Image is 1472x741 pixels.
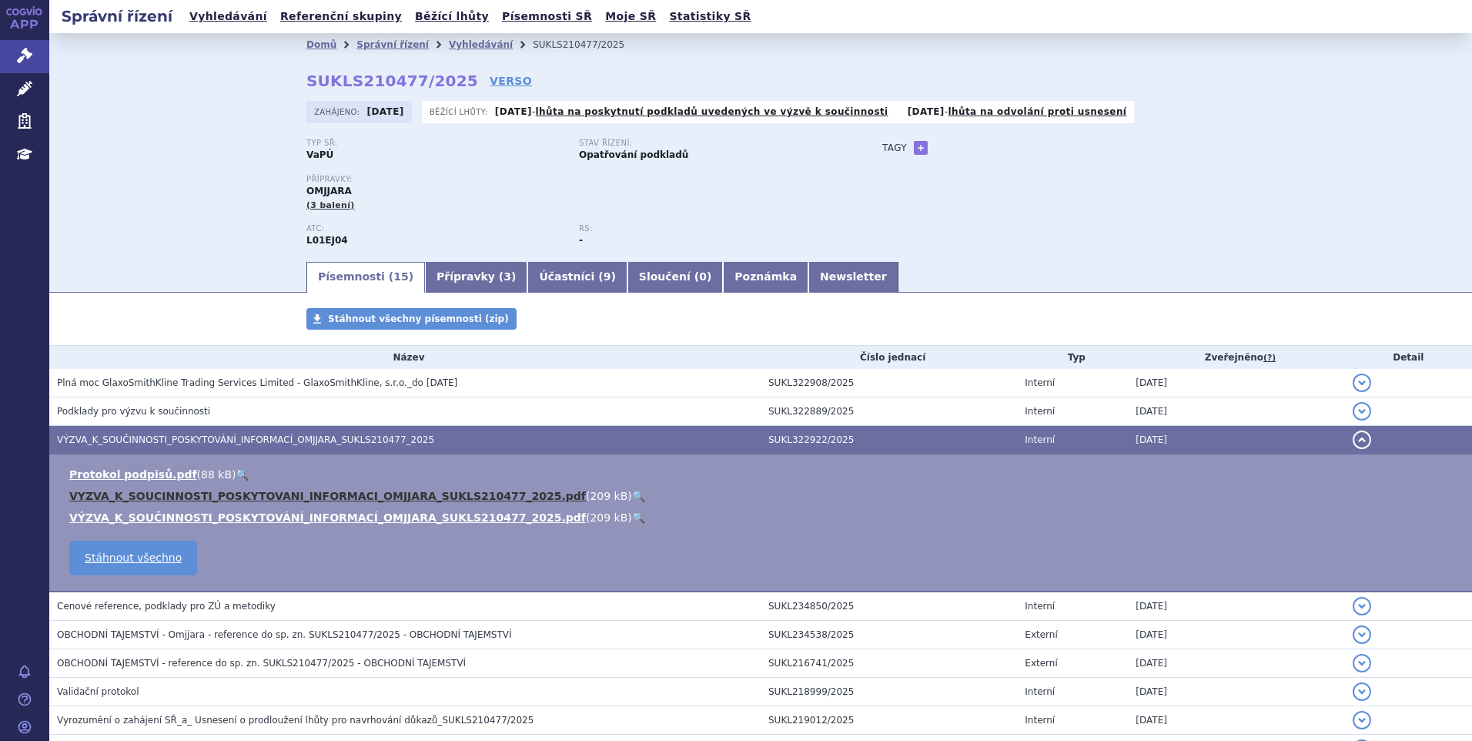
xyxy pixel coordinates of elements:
[590,490,627,502] span: 209 kB
[503,270,511,283] span: 3
[236,468,249,481] a: 🔍
[306,175,851,184] p: Přípravky:
[1353,625,1371,644] button: detail
[590,511,627,524] span: 209 kB
[57,406,210,417] span: Podklady pro výzvu k součinnosti
[69,467,1457,482] li: ( )
[1128,426,1344,454] td: [DATE]
[914,141,928,155] a: +
[664,6,755,27] a: Statistiky SŘ
[367,106,404,117] strong: [DATE]
[49,5,185,27] h2: Správní řízení
[449,39,513,50] a: Vyhledávání
[604,270,611,283] span: 9
[57,715,534,726] span: Vyrozumění o zahájení SŘ_a_ Usnesení o prodloužení lhůty pro navrhování důkazů_SUKLS210477/2025
[497,6,597,27] a: Písemnosti SŘ
[1353,597,1371,615] button: detail
[1128,706,1344,735] td: [DATE]
[761,592,1017,621] td: SUKL234850/2025
[1353,711,1371,729] button: detail
[579,149,688,160] strong: Opatřování podkladů
[761,346,1017,369] th: Číslo jednací
[1025,601,1055,612] span: Interní
[425,262,527,293] a: Přípravky (3)
[495,106,532,117] strong: [DATE]
[1128,369,1344,397] td: [DATE]
[306,149,333,160] strong: VaPÚ
[328,313,509,324] span: Stáhnout všechny písemnosti (zip)
[536,106,888,117] a: lhůta na poskytnutí podkladů uvedených ve výzvě k součinnosti
[1128,397,1344,426] td: [DATE]
[1353,654,1371,672] button: detail
[185,6,272,27] a: Vyhledávání
[1353,374,1371,392] button: detail
[69,490,586,502] a: VYZVA_K_SOUCINNOSTI_POSKYTOVANI_INFORMACI_OMJJARA_SUKLS210477_2025.pdf
[1345,346,1472,369] th: Detail
[306,224,564,233] p: ATC:
[699,270,707,283] span: 0
[430,106,491,118] span: Běžící lhůty:
[57,629,512,640] span: OBCHODNÍ TAJEMSTVÍ - Omjjara - reference do sp. zn. SUKLS210477/2025 - OBCHODNÍ TAJEMSTVÍ
[1025,406,1055,417] span: Interní
[490,73,532,89] a: VERSO
[723,262,808,293] a: Poznámka
[201,468,232,481] span: 88 kB
[1025,434,1055,445] span: Interní
[761,397,1017,426] td: SUKL322889/2025
[393,270,408,283] span: 15
[1025,377,1055,388] span: Interní
[1128,592,1344,621] td: [DATE]
[579,224,836,233] p: RS:
[306,72,478,90] strong: SUKLS210477/2025
[1017,346,1128,369] th: Typ
[57,434,434,445] span: VÝZVA_K_SOUČINNOSTI_POSKYTOVÁNÍ_INFORMACÍ_OMJJARA_SUKLS210477_2025
[276,6,406,27] a: Referenční skupiny
[761,649,1017,678] td: SUKL216741/2025
[882,139,907,157] h3: Tagy
[808,262,898,293] a: Newsletter
[306,235,348,246] strong: MOMELOTINIB
[1025,715,1055,726] span: Interní
[69,468,197,481] a: Protokol podpisů.pdf
[1025,629,1057,640] span: Externí
[69,511,586,524] a: VÝZVA_K_SOUČINNOSTI_POSKYTOVÁNÍ_INFORMACÍ_OMJJARA_SUKLS210477_2025.pdf
[69,510,1457,525] li: ( )
[601,6,661,27] a: Moje SŘ
[533,33,644,56] li: SUKLS210477/2025
[1025,686,1055,697] span: Interní
[69,488,1457,504] li: ( )
[1353,402,1371,421] button: detail
[306,308,517,330] a: Stáhnout všechny písemnosti (zip)
[57,686,139,697] span: Validační protokol
[908,106,945,117] strong: [DATE]
[306,200,355,210] span: (3 balení)
[527,262,627,293] a: Účastníci (9)
[761,426,1017,454] td: SUKL322922/2025
[761,621,1017,649] td: SUKL234538/2025
[57,658,466,669] span: OBCHODNÍ TAJEMSTVÍ - reference do sp. zn. SUKLS210477/2025 - OBCHODNÍ TAJEMSTVÍ
[948,106,1126,117] a: lhůta na odvolání proti usnesení
[495,106,888,118] p: -
[908,106,1127,118] p: -
[1128,649,1344,678] td: [DATE]
[579,139,836,148] p: Stav řízení:
[1128,678,1344,706] td: [DATE]
[306,39,336,50] a: Domů
[1263,353,1276,364] abbr: (?)
[1128,346,1344,369] th: Zveřejněno
[632,511,645,524] a: 🔍
[410,6,493,27] a: Běžící lhůty
[579,235,583,246] strong: -
[627,262,723,293] a: Sloučení (0)
[306,262,425,293] a: Písemnosti (15)
[1128,621,1344,649] td: [DATE]
[57,601,276,612] span: Cenové reference, podklady pro ZÚ a metodiky
[356,39,429,50] a: Správní řízení
[1353,431,1371,449] button: detail
[69,541,197,575] a: Stáhnout všechno
[1353,682,1371,701] button: detail
[306,139,564,148] p: Typ SŘ:
[49,346,761,369] th: Název
[761,706,1017,735] td: SUKL219012/2025
[761,678,1017,706] td: SUKL218999/2025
